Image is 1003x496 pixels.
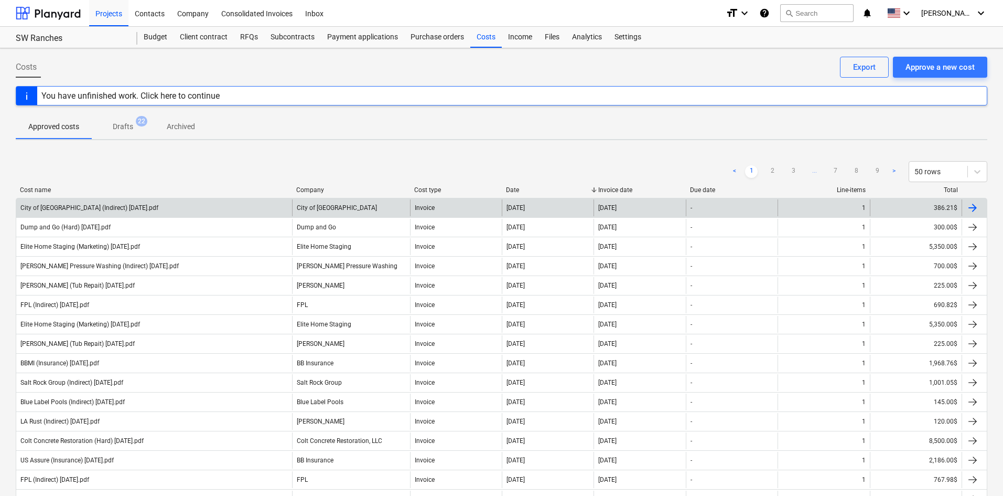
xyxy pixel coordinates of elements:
[297,301,308,309] div: FPL
[870,335,962,352] div: 225.00$
[691,340,692,347] div: -
[608,27,648,48] a: Settings
[506,457,525,464] div: [DATE]
[297,398,343,406] div: Blue Label Pools
[862,224,866,231] div: 1
[502,27,538,48] a: Income
[870,394,962,410] div: 145.00$
[870,258,962,275] div: 700.00$
[321,27,404,48] div: Payment applications
[41,91,220,101] div: You have unfinished work. Click here to continue
[728,165,741,178] a: Previous page
[20,379,123,386] div: Salt Rock Group (Indirect) [DATE].pdf
[506,418,525,425] div: [DATE]
[20,204,158,212] div: City of [GEOGRAPHIC_DATA] (Indirect) [DATE].pdf
[470,27,502,48] a: Costs
[415,340,435,347] div: Invoice
[900,7,913,19] i: keyboard_arrow_down
[862,243,866,250] div: 1
[234,27,264,48] div: RFQs
[264,27,321,48] a: Subcontracts
[598,321,617,328] div: [DATE]
[137,27,174,48] div: Budget
[691,282,692,289] div: -
[16,61,37,73] span: Costs
[870,432,962,449] div: 8,500.00$
[808,165,821,178] a: ...
[598,301,617,309] div: [DATE]
[506,321,525,328] div: [DATE]
[415,243,435,250] div: Invoice
[598,243,617,250] div: [DATE]
[862,418,866,425] div: 1
[691,321,692,328] div: -
[415,418,435,425] div: Invoice
[506,476,525,483] div: [DATE]
[20,476,89,483] div: FPL (Indirect) [DATE].pdf
[174,27,234,48] a: Client contract
[506,340,525,347] div: [DATE]
[297,262,397,270] div: [PERSON_NAME] Pressure Washing
[951,446,1003,496] iframe: Chat Widget
[598,282,617,289] div: [DATE]
[297,282,344,289] div: [PERSON_NAME]
[862,437,866,445] div: 1
[415,398,435,406] div: Invoice
[415,204,435,212] div: Invoice
[20,418,100,425] div: LA Rust (Indirect) [DATE].pdf
[870,355,962,372] div: 1,968.76$
[598,476,617,483] div: [DATE]
[20,398,125,406] div: Blue Label Pools (Indirect) [DATE].pdf
[506,224,525,231] div: [DATE]
[850,165,862,178] a: Page 8
[870,316,962,333] div: 5,350.00$
[738,7,751,19] i: keyboard_arrow_down
[16,33,125,44] div: SW Ranches
[415,360,435,367] div: Invoice
[296,186,406,194] div: Company
[870,277,962,294] div: 225.00$
[506,360,525,367] div: [DATE]
[20,262,179,270] div: [PERSON_NAME] Pressure Washing (Indirect) [DATE].pdf
[759,7,770,19] i: Knowledge base
[862,282,866,289] div: 1
[782,186,866,194] div: Line-items
[414,186,498,194] div: Cost type
[691,262,692,270] div: -
[888,165,900,178] a: Next page
[297,457,333,464] div: BB Insurance
[691,476,692,483] div: -
[113,121,133,132] p: Drafts
[921,9,974,17] span: [PERSON_NAME]
[874,186,958,194] div: Total
[415,224,435,231] div: Invoice
[829,165,842,178] a: Page 7
[691,243,692,250] div: -
[598,224,617,231] div: [DATE]
[538,27,566,48] a: Files
[20,224,111,231] div: Dump and Go (Hard) [DATE].pdf
[862,301,866,309] div: 1
[862,7,872,19] i: notifications
[871,165,883,178] a: Page 9
[506,186,590,194] div: Date
[404,27,470,48] div: Purchase orders
[20,282,135,289] div: [PERSON_NAME] (Tub Repait) [DATE].pdf
[862,476,866,483] div: 1
[297,437,382,445] div: Colt Concrete Restoration, LLC
[415,282,435,289] div: Invoice
[297,224,336,231] div: Dump and Go
[506,379,525,386] div: [DATE]
[28,121,79,132] p: Approved costs
[787,165,800,178] a: Page 3
[598,186,682,194] div: Invoice date
[415,379,435,386] div: Invoice
[297,243,351,250] div: Elite Home Staging
[506,398,525,406] div: [DATE]
[297,360,333,367] div: BB Insurance
[691,360,692,367] div: -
